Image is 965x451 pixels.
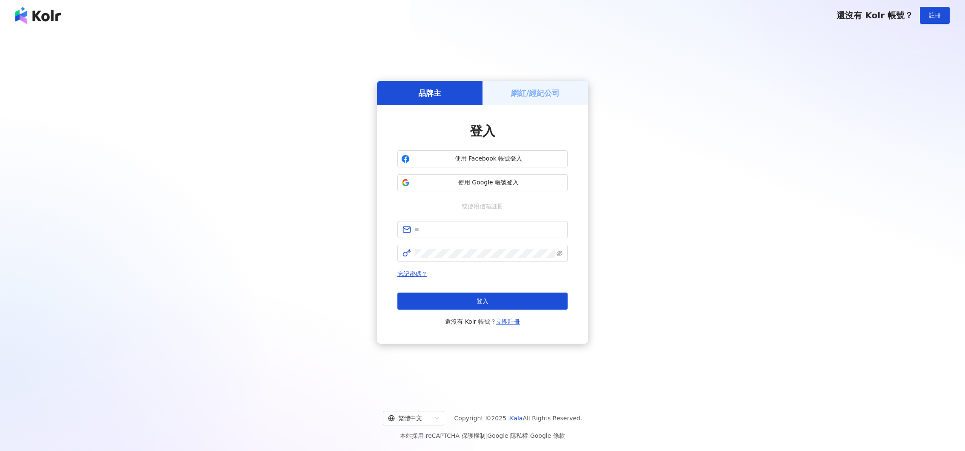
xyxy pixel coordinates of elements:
[413,178,564,187] span: 使用 Google 帳號登入
[920,7,950,24] button: 註冊
[837,10,913,20] span: 還沒有 Kolr 帳號？
[929,12,941,19] span: 註冊
[397,270,427,277] a: 忘記密碼？
[456,201,509,211] span: 或使用信箱註冊
[557,250,562,256] span: eye-invisible
[477,298,488,304] span: 登入
[530,432,565,439] a: Google 條款
[487,432,528,439] a: Google 隱私權
[397,150,568,167] button: 使用 Facebook 帳號登入
[454,413,582,423] span: Copyright © 2025 All Rights Reserved.
[400,431,565,441] span: 本站採用 reCAPTCHA 保護機制
[15,7,61,24] img: logo
[511,88,560,98] h5: 網紅/經紀公司
[470,124,495,138] span: 登入
[485,432,488,439] span: |
[496,318,520,325] a: 立即註冊
[528,432,530,439] span: |
[413,155,564,163] span: 使用 Facebook 帳號登入
[418,88,441,98] h5: 品牌主
[397,174,568,191] button: 使用 Google 帳號登入
[397,293,568,310] button: 登入
[445,316,520,327] span: 還沒有 Kolr 帳號？
[508,415,523,422] a: iKala
[388,411,431,425] div: 繁體中文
